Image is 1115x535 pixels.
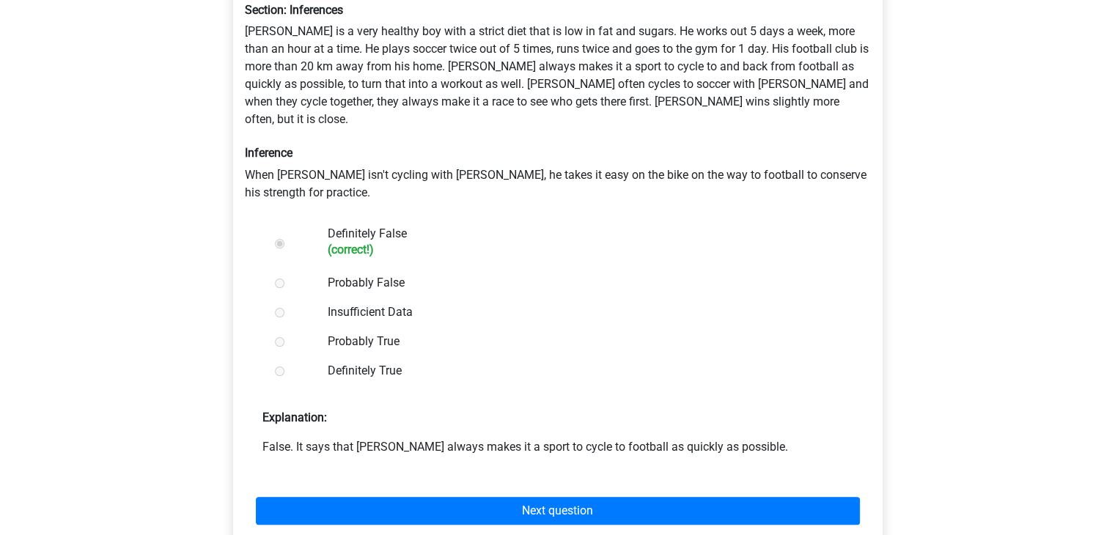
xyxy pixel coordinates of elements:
h6: Inference [245,146,871,160]
label: Definitely False [328,225,835,257]
label: Insufficient Data [328,303,835,321]
label: Probably False [328,274,835,292]
a: Next question [256,497,860,525]
strong: Explanation: [262,410,327,424]
label: Probably True [328,333,835,350]
h6: (correct!) [328,243,835,257]
h6: Section: Inferences [245,3,871,17]
label: Definitely True [328,362,835,380]
p: False. It says that [PERSON_NAME] always makes it a sport to cycle to football as quickly as poss... [262,438,853,456]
